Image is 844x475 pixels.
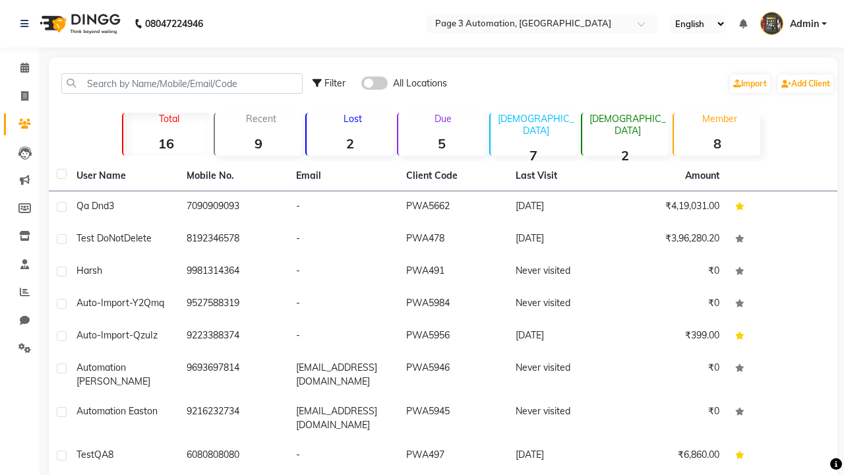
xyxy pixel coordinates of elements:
[730,75,770,93] a: Import
[508,224,618,256] td: [DATE]
[508,288,618,321] td: Never visited
[760,12,783,35] img: Admin
[398,396,508,440] td: PWA5945
[76,297,164,309] span: Auto-Import-Y2Qmq
[398,321,508,353] td: PWA5956
[215,135,301,152] strong: 9
[398,256,508,288] td: PWA491
[76,200,114,212] span: Qa Dnd3
[618,321,728,353] td: ₹399.00
[179,191,289,224] td: 7090909093
[790,17,819,31] span: Admin
[324,77,346,89] span: Filter
[179,256,289,288] td: 9981314364
[288,440,398,472] td: -
[674,135,760,152] strong: 8
[618,256,728,288] td: ₹0
[76,405,158,417] span: Automation Easton
[34,5,124,42] img: logo
[618,440,728,472] td: ₹6,860.00
[288,224,398,256] td: -
[76,232,152,244] span: Test DoNotDelete
[398,135,485,152] strong: 5
[288,256,398,288] td: -
[288,191,398,224] td: -
[618,396,728,440] td: ₹0
[508,440,618,472] td: [DATE]
[179,161,289,191] th: Mobile No.
[508,256,618,288] td: Never visited
[491,147,577,164] strong: 7
[508,353,618,396] td: Never visited
[61,73,303,94] input: Search by Name/Mobile/Email/Code
[398,191,508,224] td: PWA5662
[582,147,669,164] strong: 2
[76,329,158,341] span: Auto-Import-QzuIz
[179,321,289,353] td: 9223388374
[179,396,289,440] td: 9216232734
[288,288,398,321] td: -
[618,191,728,224] td: ₹4,19,031.00
[618,288,728,321] td: ₹0
[129,113,210,125] p: Total
[312,113,393,125] p: Lost
[179,288,289,321] td: 9527588319
[778,75,833,93] a: Add Client
[618,224,728,256] td: ₹3,96,280.20
[677,161,727,191] th: Amount
[508,191,618,224] td: [DATE]
[76,449,94,460] span: Test
[508,161,618,191] th: Last Visit
[69,161,179,191] th: User Name
[679,113,760,125] p: Member
[288,396,398,440] td: [EMAIL_ADDRESS][DOMAIN_NAME]
[618,353,728,396] td: ₹0
[398,161,508,191] th: Client Code
[179,440,289,472] td: 6080808080
[288,161,398,191] th: Email
[393,77,447,90] span: All Locations
[94,449,113,460] span: QA8
[496,113,577,137] p: [DEMOGRAPHIC_DATA]
[307,135,393,152] strong: 2
[76,362,150,387] span: Automation [PERSON_NAME]
[145,5,203,42] b: 08047224946
[401,113,485,125] p: Due
[179,353,289,396] td: 9693697814
[398,353,508,396] td: PWA5946
[508,321,618,353] td: [DATE]
[398,288,508,321] td: PWA5984
[76,265,102,276] span: Harsh
[398,224,508,256] td: PWA478
[220,113,301,125] p: Recent
[288,321,398,353] td: -
[179,224,289,256] td: 8192346578
[588,113,669,137] p: [DEMOGRAPHIC_DATA]
[508,396,618,440] td: Never visited
[288,353,398,396] td: [EMAIL_ADDRESS][DOMAIN_NAME]
[123,135,210,152] strong: 16
[398,440,508,472] td: PWA497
